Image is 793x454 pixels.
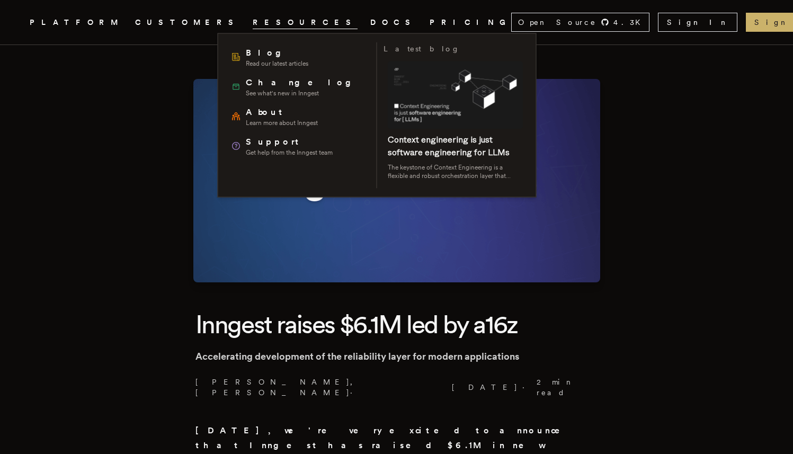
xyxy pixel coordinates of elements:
a: BlogRead our latest articles [227,42,370,72]
span: See what's new in Inngest [246,89,359,97]
span: Get help from the Inngest team [246,148,333,157]
a: Context engineering is just software engineering for LLMs [388,135,510,157]
span: About [246,106,318,119]
a: CUSTOMERS [135,16,240,29]
p: Accelerating development of the reliability layer for modern applications [195,349,598,364]
a: DOCS [370,16,417,29]
span: Open Source [518,17,596,28]
span: [DATE] [449,382,518,393]
a: AboutLearn more about Inngest [227,102,370,131]
h3: Latest blog [384,42,460,55]
span: 2 min read [537,377,592,398]
a: PRICING [430,16,511,29]
span: Learn more about Inngest [246,119,318,127]
span: Changelog [246,76,359,89]
span: Support [246,136,333,148]
span: Read our latest articles [246,59,308,68]
a: SupportGet help from the Inngest team [227,131,370,161]
button: RESOURCES [253,16,358,29]
h1: Inngest raises $6.1M led by a16z [195,308,598,341]
a: Sign In [658,13,737,32]
span: Blog [246,47,308,59]
img: Featured image for Inngest raises $6.1M led by a16z blog post [193,79,600,282]
button: PLATFORM [30,16,122,29]
a: ChangelogSee what's new in Inngest [227,72,370,102]
span: 4.3 K [613,17,647,28]
p: [PERSON_NAME], [PERSON_NAME] · · [195,377,598,398]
